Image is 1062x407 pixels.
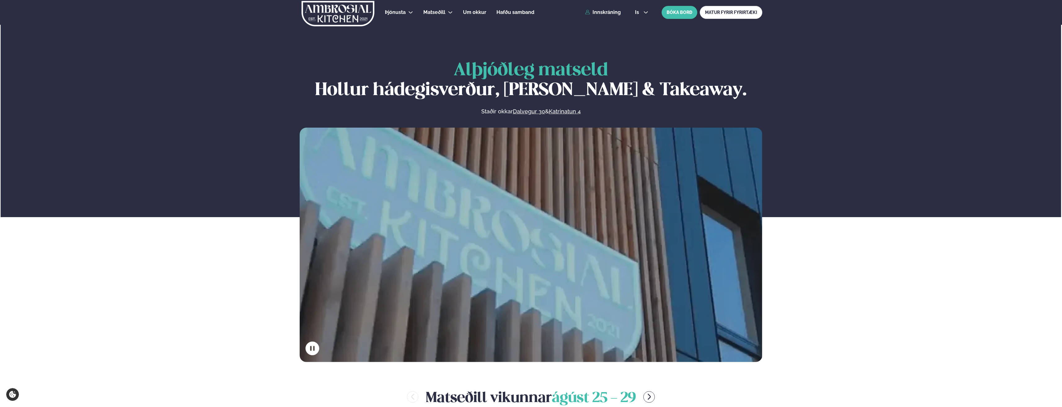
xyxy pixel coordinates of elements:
[463,9,486,15] span: Um okkur
[6,388,19,401] a: Cookie settings
[454,62,608,79] span: Alþjóðleg matseld
[407,391,418,403] button: menu-btn-left
[635,10,641,15] span: is
[513,108,545,115] a: Dalvegur 30
[385,9,406,15] span: Þjónusta
[643,391,655,403] button: menu-btn-right
[300,61,762,100] h1: Hollur hádegisverður, [PERSON_NAME] & Takeaway.
[630,10,653,15] button: is
[496,9,534,15] span: Hafðu samband
[414,108,648,115] p: Staðir okkar &
[426,387,636,407] h2: Matseðill vikunnar
[496,9,534,16] a: Hafðu samband
[463,9,486,16] a: Um okkur
[662,6,697,19] button: BÓKA BORÐ
[423,9,445,15] span: Matseðill
[585,10,621,15] a: Innskráning
[700,6,762,19] a: MATUR FYRIR FYRIRTÆKI
[549,108,581,115] a: Katrinatun 4
[552,392,636,405] span: ágúst 25 - 29
[301,1,375,26] img: logo
[423,9,445,16] a: Matseðill
[385,9,406,16] a: Þjónusta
